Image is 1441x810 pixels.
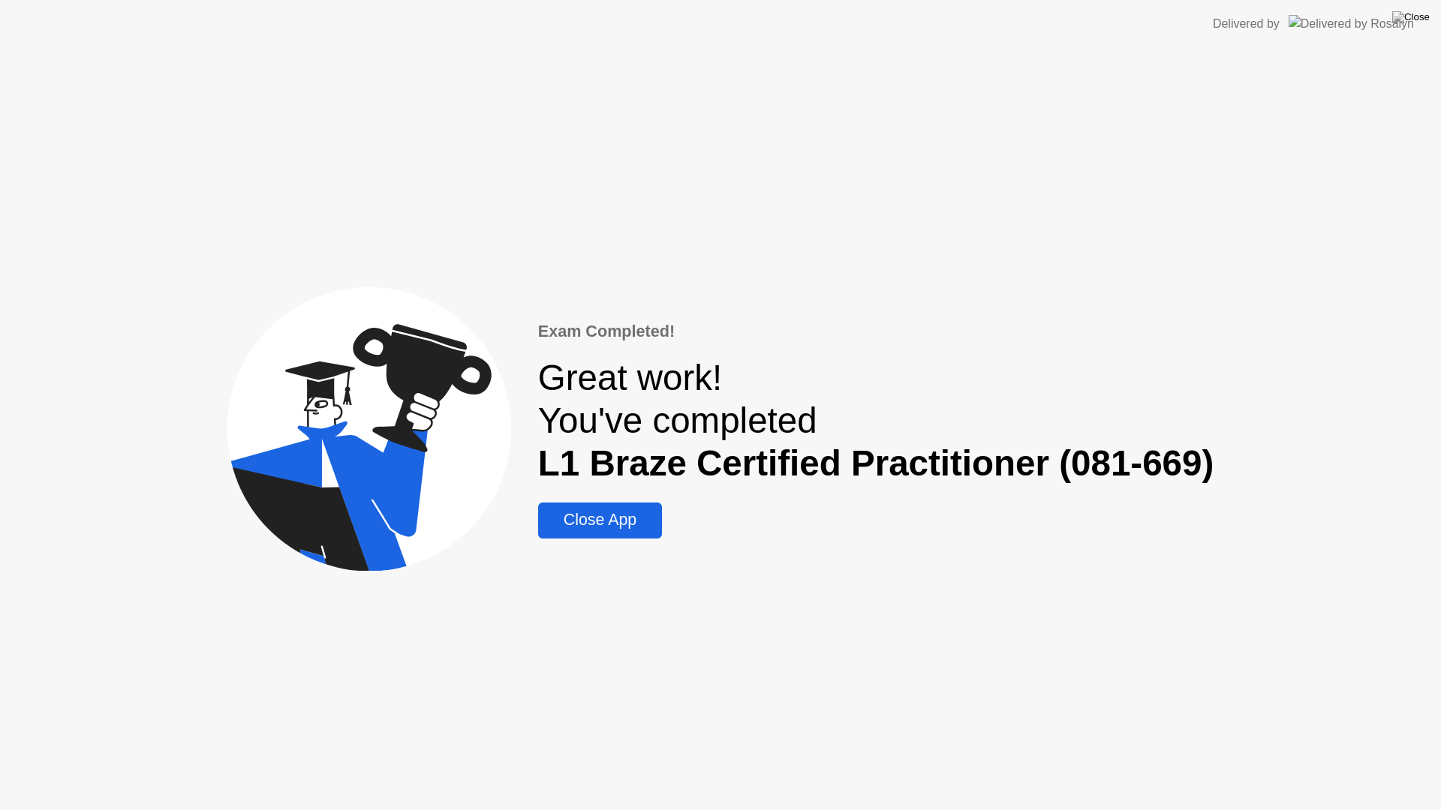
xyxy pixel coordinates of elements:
div: Delivered by [1213,15,1280,33]
div: Great work! You've completed [538,356,1214,484]
img: Delivered by Rosalyn [1289,15,1414,32]
button: Close App [538,502,662,538]
div: Close App [543,511,657,529]
img: Close [1392,11,1430,23]
div: Exam Completed! [538,319,1214,343]
b: L1 Braze Certified Practitioner (081-669) [538,443,1214,483]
